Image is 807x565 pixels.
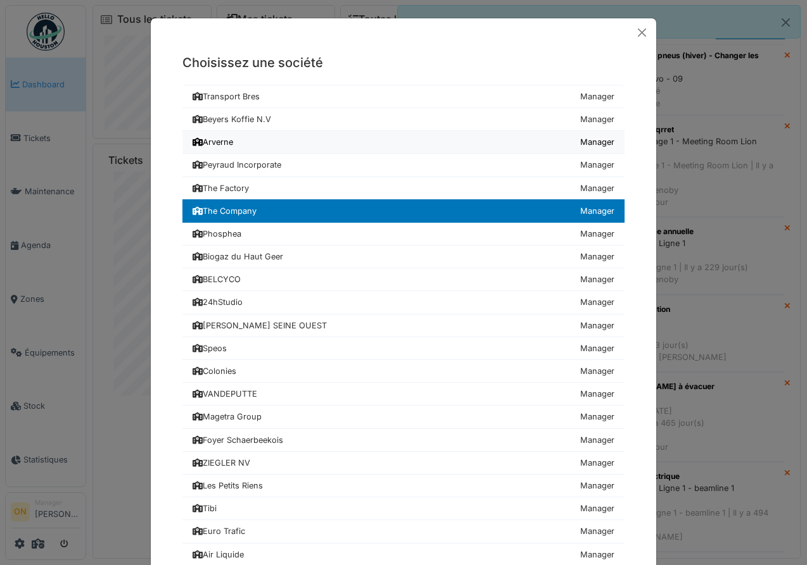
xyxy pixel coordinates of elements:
[193,228,241,240] div: Phosphea
[580,434,614,446] div: Manager
[193,480,263,492] div: Les Petits Riens
[193,411,262,423] div: Magetra Group
[580,113,614,125] div: Manager
[182,429,625,452] a: Foyer Schaerbeekois Manager
[633,23,651,42] button: Close
[580,182,614,194] div: Manager
[193,365,236,377] div: Colonies
[580,480,614,492] div: Manager
[193,159,281,171] div: Peyraud Incorporate
[580,549,614,561] div: Manager
[580,388,614,400] div: Manager
[182,314,625,337] a: [PERSON_NAME] SEINE OUEST Manager
[182,475,625,497] a: Les Petits Riens Manager
[182,520,625,543] a: Euro Trafic Manager
[193,388,257,400] div: VANDEPUTTE
[193,434,283,446] div: Foyer Schaerbeekois
[580,136,614,148] div: Manager
[580,320,614,332] div: Manager
[193,457,250,469] div: ZIEGLER NV
[182,291,625,314] a: 24hStudio Manager
[182,268,625,291] a: BELCYCO Manager
[580,365,614,377] div: Manager
[193,182,249,194] div: The Factory
[580,457,614,469] div: Manager
[193,549,244,561] div: Air Liquide
[580,90,614,102] div: Manager
[193,205,257,217] div: The Company
[193,273,241,285] div: BELCYCO
[580,205,614,217] div: Manager
[193,136,233,148] div: Arverne
[193,251,283,263] div: Biogaz du Haut Geer
[580,342,614,354] div: Manager
[182,85,625,108] a: Transport Bres Manager
[182,177,625,200] a: The Factory Manager
[182,383,625,406] a: VANDEPUTTE Manager
[193,502,217,514] div: Tibi
[580,296,614,308] div: Manager
[182,154,625,177] a: Peyraud Incorporate Manager
[580,251,614,263] div: Manager
[580,525,614,537] div: Manager
[193,320,327,332] div: [PERSON_NAME] SEINE OUEST
[193,90,260,102] div: Transport Bres
[182,53,625,72] h5: Choisissez une société
[193,525,245,537] div: Euro Trafic
[182,131,625,154] a: Arverne Manager
[182,406,625,428] a: Magetra Group Manager
[580,273,614,285] div: Manager
[182,223,625,245] a: Phosphea Manager
[182,199,625,223] a: The Company Manager
[182,108,625,131] a: Beyers Koffie N.V Manager
[193,342,227,354] div: Speos
[580,502,614,514] div: Manager
[182,497,625,520] a: Tibi Manager
[193,113,271,125] div: Beyers Koffie N.V
[580,411,614,423] div: Manager
[182,452,625,475] a: ZIEGLER NV Manager
[193,296,243,308] div: 24hStudio
[580,228,614,240] div: Manager
[182,337,625,360] a: Speos Manager
[580,159,614,171] div: Manager
[182,245,625,268] a: Biogaz du Haut Geer Manager
[182,360,625,383] a: Colonies Manager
